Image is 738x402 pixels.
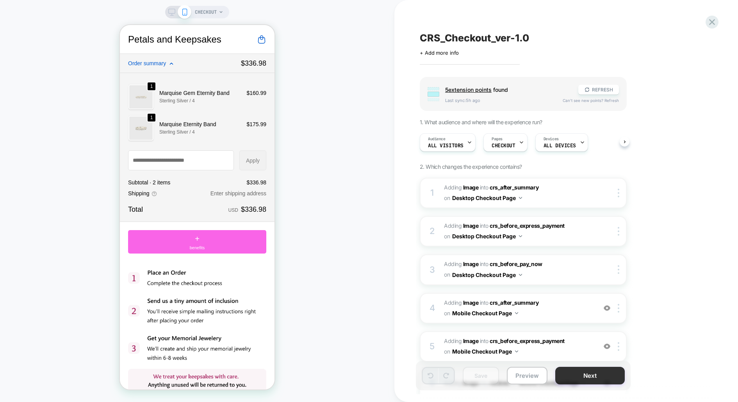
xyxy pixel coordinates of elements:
span: crs_before_pay_now [490,261,542,267]
button: Desktop Checkout Page [452,192,522,204]
span: Devices [544,136,559,142]
span: INTO [480,222,488,229]
img: down arrow [515,312,518,314]
span: USD [109,182,118,188]
span: on [444,347,450,356]
img: close [618,265,619,274]
p: Marquise Eternity Band [39,95,121,104]
b: Image [463,222,479,229]
strong: $336.98 [121,34,146,42]
span: Can't see new points? Refresh [563,98,619,103]
button: Desktop Checkout Page [452,230,522,242]
strong: Total [8,180,23,188]
b: Image [463,184,479,191]
span: + [75,208,80,220]
span: CHECKOUT [195,6,217,18]
img: close [618,342,619,351]
img: Marquise Gem Eternity Band [9,59,34,84]
span: CRS_Checkout_ver-1.0 [420,32,529,44]
span: INTO [480,299,488,306]
button: Preview [507,367,547,384]
span: Adding [444,222,478,229]
section: Shopping cart [8,56,146,117]
span: Order summary [8,35,46,41]
span: Last sync: 5h ago [445,98,555,103]
span: 5 extension point s [445,86,492,93]
button: REFRESH [578,85,619,95]
img: down arrow [519,274,522,276]
div: 5 [428,339,436,354]
span: found [445,86,570,93]
span: benefits [70,220,85,226]
span: ALL DEVICES [544,143,576,148]
span: All Visitors [428,143,463,148]
div: 1 [428,185,436,201]
button: Mobile Checkout Page [452,307,518,319]
div: 2 [428,223,436,239]
span: Pages [492,136,503,142]
img: Marquise Eternity Band [9,91,34,116]
img: close [618,189,619,197]
span: Enter shipping address [91,165,146,172]
span: INTO [480,338,488,344]
b: Image [463,338,479,344]
span: INTO [480,184,488,191]
p: Sterling Silver / 4 [39,104,121,111]
img: down arrow [519,235,522,237]
span: Subtotal · 2 items [8,154,50,161]
span: Adding [444,184,478,191]
b: Image [463,261,479,267]
p: Marquise Gem Eternity Band [39,64,121,72]
div: 4 [428,300,436,316]
span: on [444,308,450,318]
span: 2. Which changes the experience contains? [420,163,522,170]
img: close [618,227,619,236]
span: on [444,231,450,241]
span: INTO [480,261,488,267]
span: Shipping [8,164,30,173]
span: Adding [444,261,478,267]
span: crs_before_express_payment [490,338,565,344]
span: $160.99 [127,64,146,72]
span: crs_before_express_payment [490,222,565,229]
span: Adding [444,338,478,344]
span: CHECKOUT [492,143,515,148]
img: crossed eye [604,305,610,311]
span: Adding [444,299,478,306]
span: + Add more info [420,50,459,56]
img: close [618,304,619,313]
span: crs_after_summary [490,299,538,306]
span: $175.99 [127,95,146,104]
span: 1. What audience and where will the experience run? [420,119,542,125]
img: down arrow [515,350,518,352]
strong: $336.98 [121,179,146,190]
button: Next [555,367,625,384]
span: on [444,270,450,279]
button: Mobile Checkout Page [452,346,518,357]
span: 1 [30,89,33,96]
span: Audience [428,136,446,142]
span: crs_after_summary [490,184,538,191]
span: on [444,193,450,203]
span: 1 [30,58,33,65]
p: Sterling Silver / 4 [39,72,121,79]
div: 3 [428,262,436,278]
img: crossed eye [604,343,610,350]
button: Save [463,367,499,384]
b: Image [463,299,479,306]
a: Cart [137,10,146,19]
button: Desktop Checkout Page [452,269,522,281]
span: $336.98 [127,154,146,161]
img: down arrow [519,197,522,199]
